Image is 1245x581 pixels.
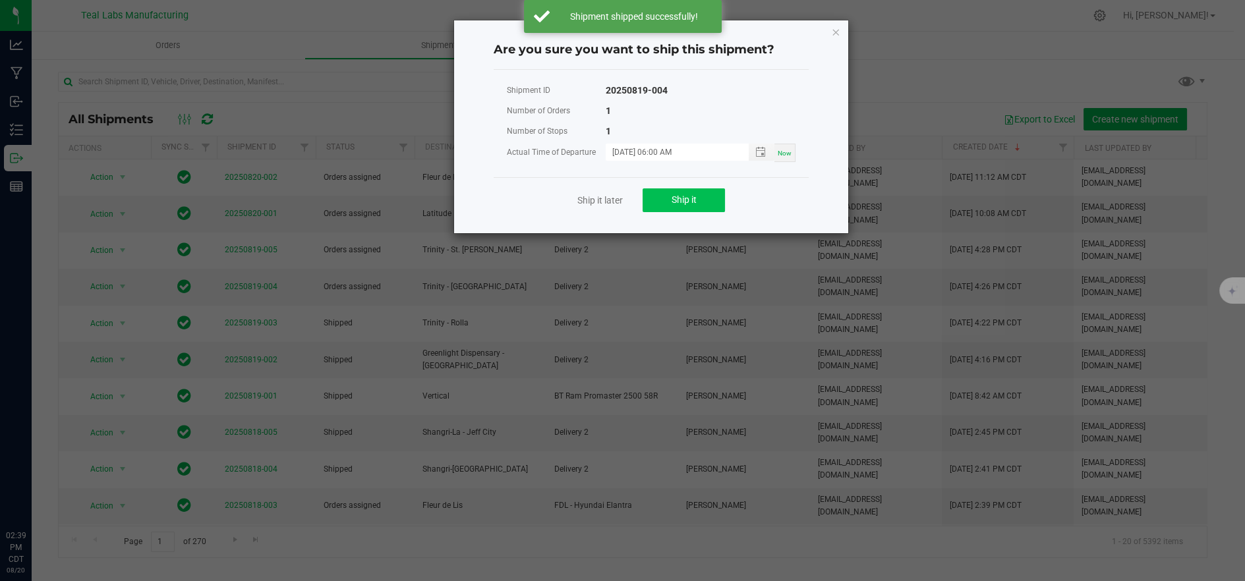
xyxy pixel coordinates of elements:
[507,103,606,119] div: Number of Orders
[606,123,611,140] div: 1
[606,82,668,99] div: 20250819-004
[778,150,792,157] span: Now
[507,82,606,99] div: Shipment ID
[749,144,774,160] span: Toggle popup
[831,24,840,40] button: Close
[643,188,725,212] button: Ship it
[606,144,735,160] input: MM/dd/yyyy HH:MM a
[606,103,611,119] div: 1
[507,144,606,161] div: Actual Time of Departure
[494,41,809,59] h4: Are you sure you want to ship this shipment?
[672,194,697,205] span: Ship it
[507,123,606,140] div: Number of Stops
[557,10,712,23] div: Shipment shipped successfully!
[577,194,623,207] a: Ship it later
